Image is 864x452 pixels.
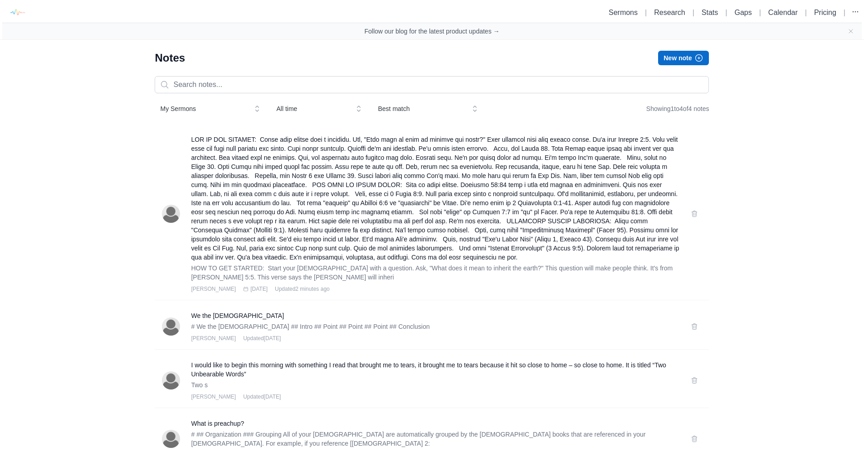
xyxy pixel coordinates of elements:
button: Close banner [847,28,854,35]
a: Calendar [768,9,798,16]
span: All time [276,104,349,113]
img: David [162,317,180,336]
a: Research [654,9,685,16]
p: # ## Organization ### Grouping All of your [DEMOGRAPHIC_DATA] are automatically grouped by the [D... [191,430,680,448]
a: What is preachup? [191,419,680,428]
input: Search notes... [155,76,709,93]
a: We the [DEMOGRAPHIC_DATA] [191,311,680,320]
span: Updated [DATE] [243,335,281,342]
a: Sermons [609,9,638,16]
span: Best match [378,104,465,113]
img: David [162,205,180,223]
li: | [641,7,650,18]
li: | [689,7,698,18]
li: | [722,7,731,18]
li: | [756,7,765,18]
span: [PERSON_NAME] [191,285,236,293]
span: [PERSON_NAME] [191,393,236,400]
a: Pricing [814,9,836,16]
span: Updated 2 minutes ago [275,285,330,293]
a: Stats [702,9,718,16]
span: [DATE] [250,285,268,293]
p: # We the [DEMOGRAPHIC_DATA] ## Intro ## Point ## Point ## Point ## Conclusion [191,322,680,331]
button: New note [658,51,709,65]
img: David [162,371,180,389]
span: My Sermons [160,104,247,113]
img: logo [7,2,27,23]
a: I would like to begin this morning with something I read that brought me to tears, it brought me ... [191,361,680,379]
img: David [162,430,180,448]
a: Follow our blog for the latest product updates → [364,27,499,36]
a: Gaps [734,9,752,16]
button: Best match [372,101,483,117]
iframe: Drift Widget Chat Controller [819,407,853,441]
p: Two s [191,380,680,389]
a: LOR IP DOL SITAMET: Conse adip elitse doei t incididu. Utl, "Etdo magn al enim ad minimve qui nos... [191,135,680,262]
div: Showing 1 to 4 of 4 notes [646,101,709,117]
button: All time [271,101,367,117]
button: My Sermons [155,101,265,117]
li: | [801,7,810,18]
span: [PERSON_NAME] [191,335,236,342]
li: | [840,7,849,18]
p: HOW TO GET STARTED: Start your [DEMOGRAPHIC_DATA] with a question. Ask, "What does it mean to inh... [191,264,680,282]
span: Updated [DATE] [243,393,281,400]
h1: Notes [155,51,185,65]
